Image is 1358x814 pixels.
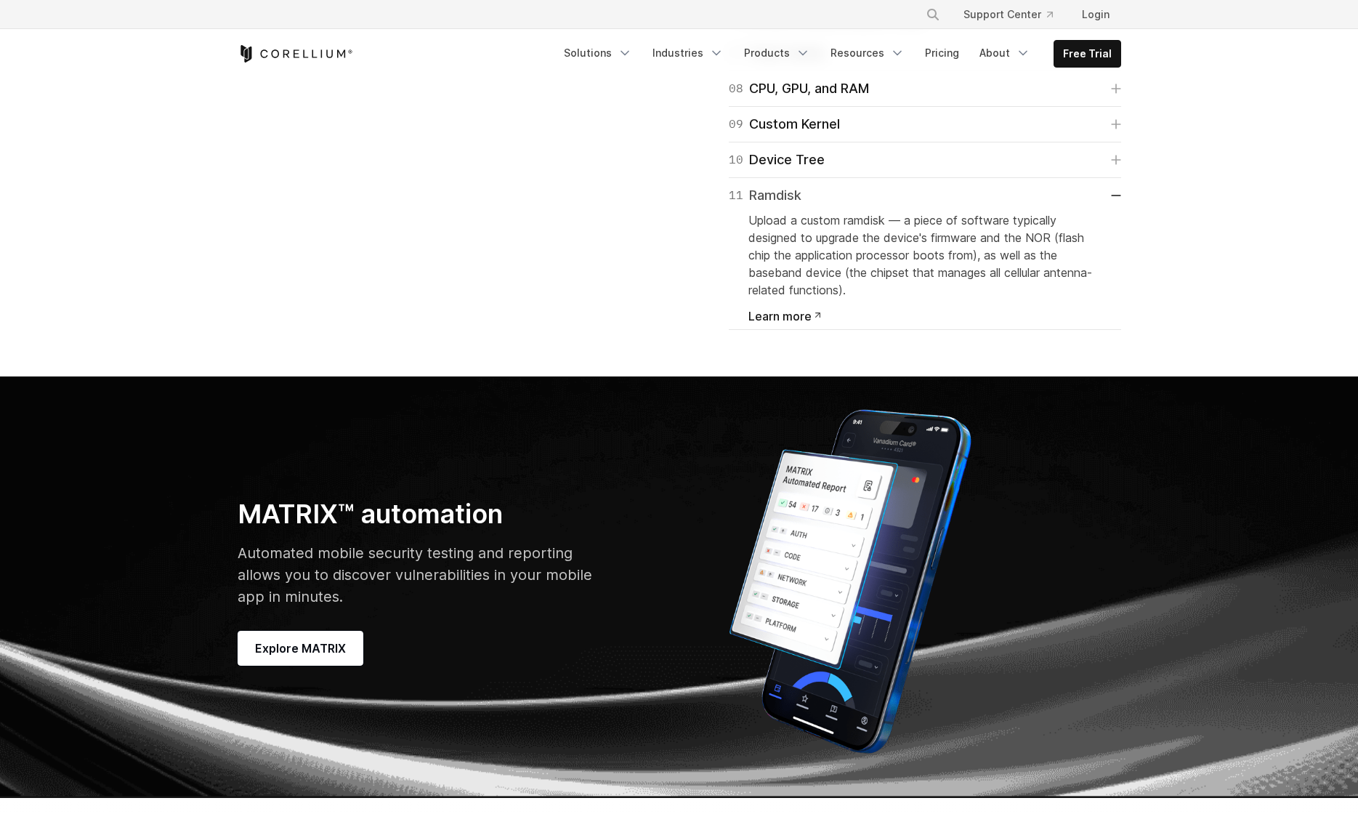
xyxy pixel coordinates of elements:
div: Navigation Menu [908,1,1121,28]
a: Free Trial [1054,41,1120,67]
div: Navigation Menu [555,40,1121,68]
a: 09Custom Kernel [729,114,1121,134]
img: Corellium's virtual hardware platform; MATRIX Automated Report [694,400,1006,763]
a: About [971,40,1039,66]
div: Device Tree [729,150,825,170]
div: CPU, GPU, and RAM [729,78,869,99]
a: Resources [822,40,913,66]
a: Explore MATRIX [238,631,363,666]
div: Ramdisk [729,185,801,206]
a: Learn more [748,310,821,322]
a: Industries [644,40,732,66]
span: Upload a custom ramdisk — a piece of software typically designed to upgrade the device's firmware... [748,213,1092,297]
a: Corellium Home [238,45,353,63]
a: Products [735,40,819,66]
a: 11Ramdisk [729,185,1121,206]
a: 10Device Tree [729,150,1121,170]
span: Automated mobile security testing and reporting allows you to discover vulnerabilities in your mo... [238,544,592,605]
button: Search [920,1,946,28]
span: 09 [729,114,743,134]
span: 11 [729,185,743,206]
h3: MATRIX™ automation [238,498,593,531]
a: Support Center [952,1,1064,28]
span: Explore MATRIX [255,640,346,657]
span: 08 [729,78,743,99]
a: 08CPU, GPU, and RAM [729,78,1121,99]
a: Pricing [916,40,968,66]
a: Login [1070,1,1121,28]
span: 10 [729,150,743,170]
a: Solutions [555,40,641,66]
div: Custom Kernel [729,114,840,134]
